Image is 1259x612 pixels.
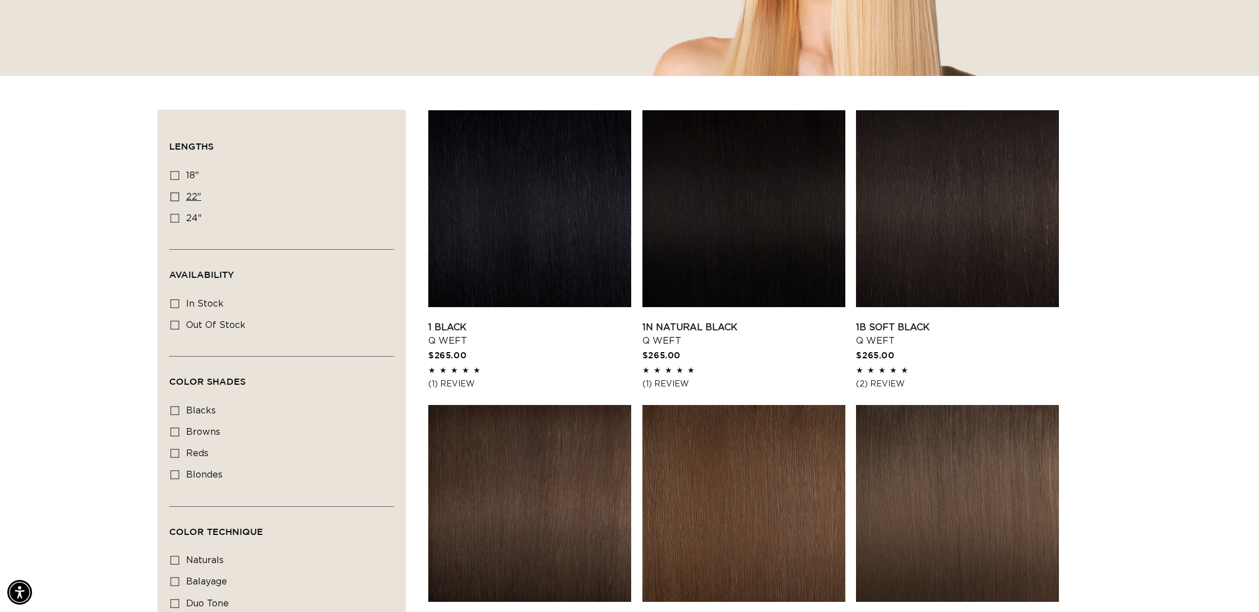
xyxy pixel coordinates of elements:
[186,556,224,565] span: naturals
[186,171,199,180] span: 18"
[428,321,631,348] a: 1 Black Q Weft
[169,250,394,290] summary: Availability (0 selected)
[169,376,246,386] span: Color Shades
[186,577,227,586] span: balayage
[169,357,394,397] summary: Color Shades (0 selected)
[186,214,202,223] span: 24"
[856,321,1059,348] a: 1B Soft Black Q Weft
[186,299,224,308] span: In stock
[169,507,394,547] summary: Color Technique (0 selected)
[169,141,214,151] span: Lengths
[186,427,220,436] span: browns
[169,121,394,162] summary: Lengths (0 selected)
[186,406,216,415] span: blacks
[186,321,246,330] span: Out of stock
[169,526,263,537] span: Color Technique
[7,580,32,605] div: Accessibility Menu
[642,321,845,348] a: 1N Natural Black Q Weft
[169,269,234,280] span: Availability
[186,449,209,458] span: reds
[186,470,223,479] span: blondes
[186,599,229,608] span: duo tone
[186,192,201,201] span: 22"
